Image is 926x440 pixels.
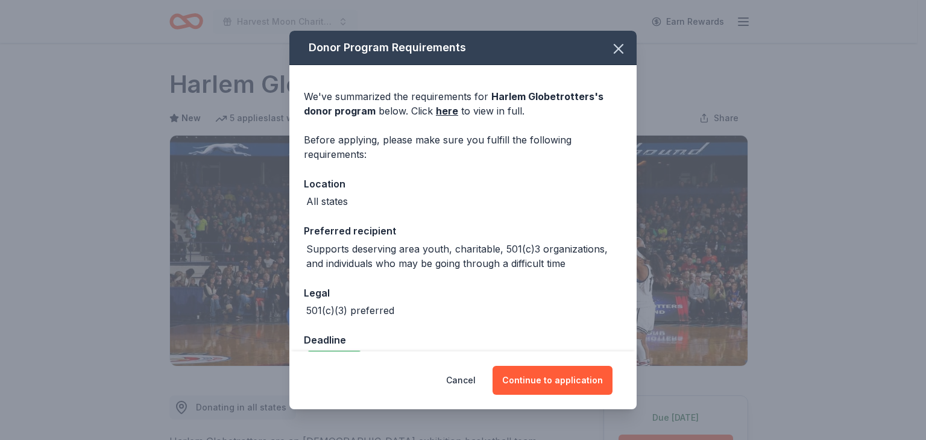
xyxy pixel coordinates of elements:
div: We've summarized the requirements for below. Click to view in full. [304,89,622,118]
div: Before applying, please make sure you fulfill the following requirements: [304,133,622,162]
div: All states [306,194,348,209]
div: Due [DATE] [306,351,362,368]
div: Preferred recipient [304,223,622,239]
div: Donor Program Requirements [289,31,637,65]
div: 501(c)(3) preferred [306,303,394,318]
a: here [436,104,458,118]
div: Legal [304,285,622,301]
div: Location [304,176,622,192]
button: Cancel [446,366,476,395]
div: Deadline [304,332,622,348]
div: Supports deserving area youth, charitable, 501(c)3 organizations, and individuals who may be goin... [306,242,622,271]
button: Continue to application [493,366,613,395]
